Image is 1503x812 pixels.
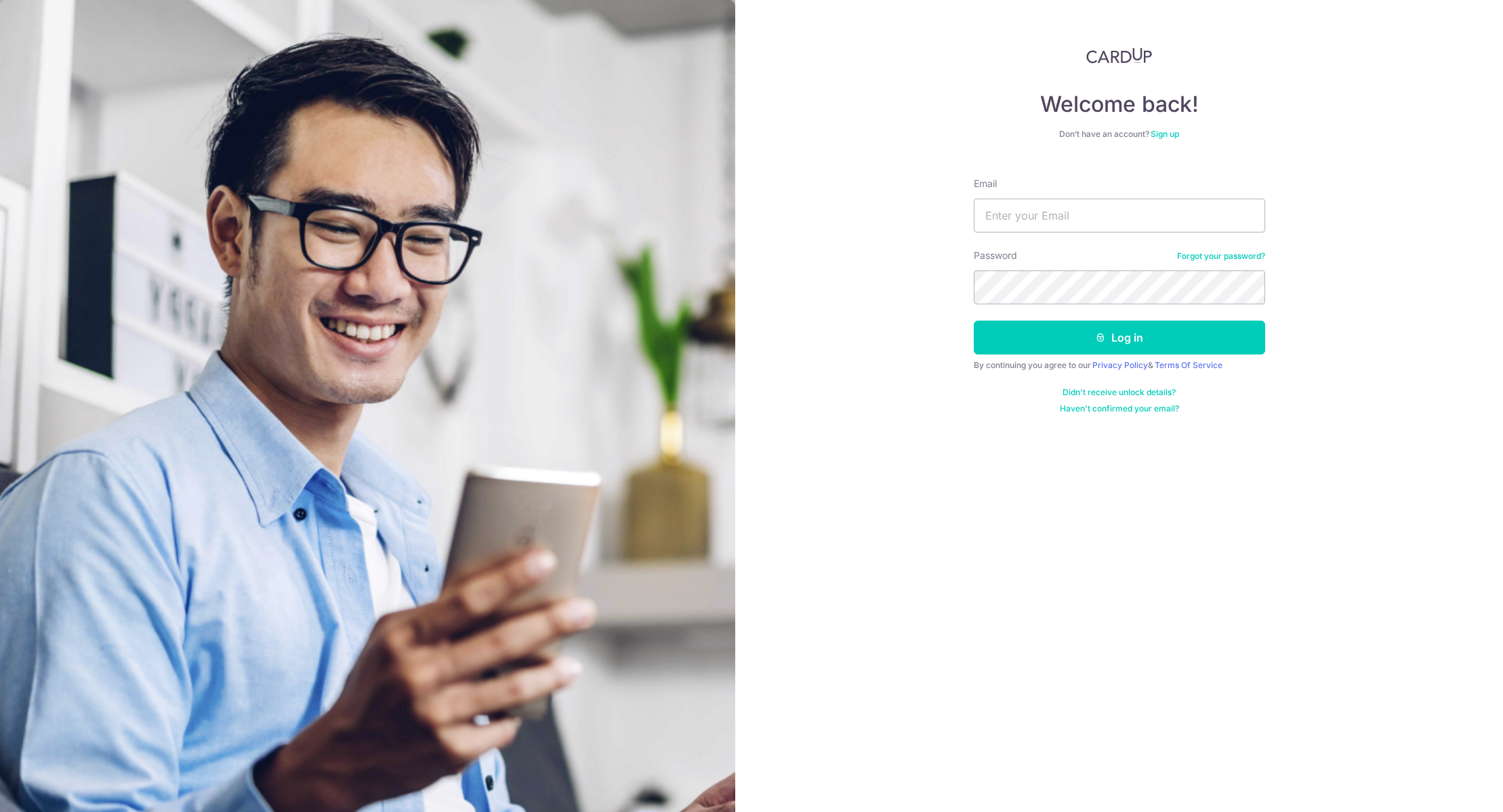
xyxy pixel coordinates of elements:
label: Email [974,177,997,190]
a: Haven't confirmed your email? [1060,403,1179,414]
div: By continuing you agree to our & [974,360,1265,371]
a: Didn't receive unlock details? [1063,387,1176,398]
input: Enter your Email [974,199,1265,232]
div: Don’t have an account? [974,129,1265,140]
a: Terms Of Service [1155,360,1222,370]
img: CardUp Logo [1086,47,1153,64]
a: Privacy Policy [1092,360,1148,370]
a: Forgot your password? [1177,251,1265,262]
button: Log in [974,321,1265,354]
h4: Welcome back! [974,91,1265,118]
label: Password [974,249,1017,262]
a: Sign up [1151,129,1179,139]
